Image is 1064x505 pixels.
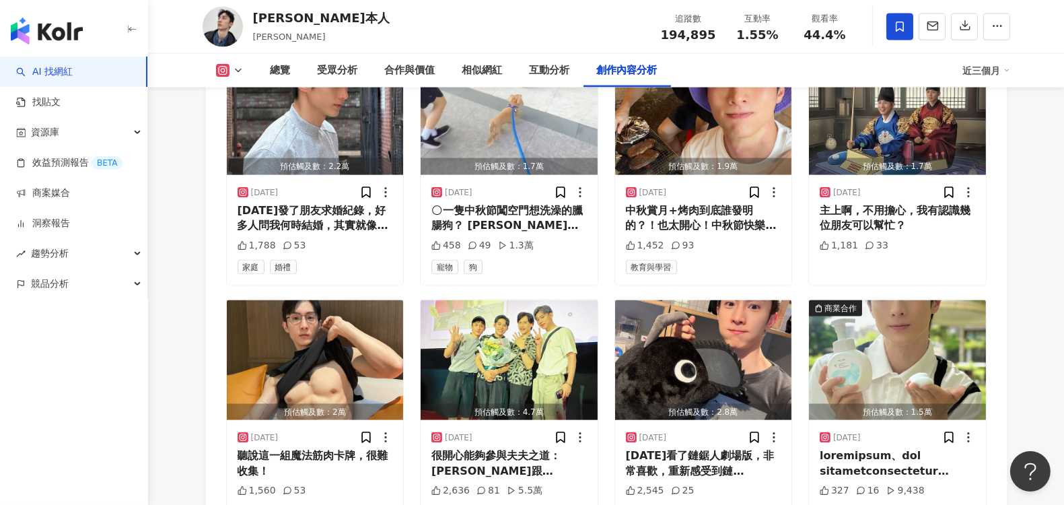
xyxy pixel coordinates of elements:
[671,239,695,252] div: 93
[626,484,664,498] div: 2,545
[31,238,69,269] span: 趨勢分析
[421,55,598,175] img: post-image
[615,404,792,421] div: 預估觸及數：2.8萬
[431,260,458,275] span: 寵物
[421,300,598,420] button: 預估觸及數：4.7萬
[16,96,61,109] a: 找貼文
[203,7,243,47] img: KOL Avatar
[227,300,404,420] button: 預估觸及數：2萬
[270,260,297,275] span: 婚禮
[238,484,276,498] div: 1,560
[661,28,716,42] span: 194,895
[615,300,792,420] img: post-image
[626,448,781,479] div: [DATE]看了鏈鋸人劇場版，非常喜歡，重新感受到鏈[DEMOGRAPHIC_DATA]人獨特的魅力！也來分享在涉谷逛街時，看到的滿滿鏈[DEMOGRAPHIC_DATA]人[PERSON_NA...
[1010,451,1051,492] iframe: Help Scout Beacon - Open
[886,484,925,498] div: 9,438
[251,187,279,199] div: [DATE]
[251,432,279,444] div: [DATE]
[238,203,393,234] div: [DATE]發了朋友求婚紀錄，好多人問我何時結婚，其實就像男友那天的影片裡，他很懂我的回答，目前沒有想結婚的想法，之前經歷幾段都是三年以上的戀愛、幾段最終沒有在一起的相處後…原本的我，就連交往這...
[271,63,291,79] div: 總覽
[865,239,888,252] div: 33
[639,432,667,444] div: [DATE]
[31,117,59,147] span: 資源庫
[800,12,851,26] div: 觀看率
[238,448,393,479] div: 聽說這一組魔法筋肉卡牌，很難收集！
[253,32,326,42] span: [PERSON_NAME]
[431,239,461,252] div: 458
[431,484,470,498] div: 2,636
[16,65,73,79] a: searchAI 找網紅
[431,448,587,479] div: 很開心能夠參與夫夫之道：[PERSON_NAME]跟[PERSON_NAME]的幸福求婚，整個過程一直被認真緊張的[PERSON_NAME]跟可愛真誠的[PERSON_NAME]逗笑，一邊笑又一...
[421,55,598,175] button: 預估觸及數：1.7萬
[804,28,845,42] span: 44.4%
[833,432,861,444] div: [DATE]
[464,260,483,275] span: 狗
[661,12,716,26] div: 追蹤數
[615,300,792,420] button: 預估觸及數：2.8萬
[227,300,404,420] img: post-image
[809,404,986,421] div: 預估觸及數：1.5萬
[833,187,861,199] div: [DATE]
[809,158,986,175] div: 預估觸及數：1.7萬
[820,239,858,252] div: 1,181
[820,203,975,234] div: 主上啊，不用擔心，我有認識幾位朋友可以幫忙？
[385,63,435,79] div: 合作與價值
[732,12,783,26] div: 互動率
[16,249,26,259] span: rise
[615,158,792,175] div: 預估觸及數：1.9萬
[421,158,598,175] div: 預估觸及數：1.7萬
[253,9,390,26] div: [PERSON_NAME]本人
[476,484,500,498] div: 81
[530,63,570,79] div: 互動分析
[639,187,667,199] div: [DATE]
[238,239,276,252] div: 1,788
[498,239,534,252] div: 1.3萬
[227,55,404,175] img: post-image
[283,239,306,252] div: 53
[597,63,658,79] div: 創作內容分析
[468,239,491,252] div: 49
[445,432,472,444] div: [DATE]
[626,239,664,252] div: 1,452
[736,28,778,42] span: 1.55%
[626,260,677,275] span: 教育與學習
[820,484,849,498] div: 327
[431,203,587,234] div: 🌕一隻中秋節闖空門想洗澡的臘腸狗？ [PERSON_NAME]跟小辣椒個性很不一樣，卻意外互補和平相處，很像影集《星期三》裡星期三跟[PERSON_NAME]的矛盾落差契合，很可愛！雖然有時候相...
[16,156,122,170] a: 效益預測報告BETA
[809,55,986,175] button: 預估觸及數：1.7萬
[227,158,404,175] div: 預估觸及數：2.2萬
[809,300,986,420] button: 商業合作預估觸及數：1.5萬
[615,55,792,175] img: post-image
[809,55,986,175] img: post-image
[227,55,404,175] button: 預估觸及數：2.2萬
[318,63,358,79] div: 受眾分析
[283,484,306,498] div: 53
[227,404,404,421] div: 預估觸及數：2萬
[820,448,975,479] div: loremipsum、dol sitametconsectetur 「ad」eli，seddoei te「in」utl，etdolore 「ma」al，enimad minimv+quisno ...
[824,302,857,315] div: 商業合作
[809,300,986,420] img: post-image
[963,60,1010,81] div: 近三個月
[507,484,542,498] div: 5.5萬
[445,187,472,199] div: [DATE]
[421,404,598,421] div: 預估觸及數：4.7萬
[626,203,781,234] div: 中秋賞月+烤肉到底誰發明的？！也太開心！中秋節快樂🌕🥮
[16,187,70,200] a: 商案媒合
[16,217,70,230] a: 洞察報告
[462,63,503,79] div: 相似網紅
[238,260,264,275] span: 家庭
[31,269,69,299] span: 競品分析
[615,55,792,175] button: 預估觸及數：1.9萬
[856,484,880,498] div: 16
[11,18,83,44] img: logo
[421,300,598,420] img: post-image
[671,484,695,498] div: 25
